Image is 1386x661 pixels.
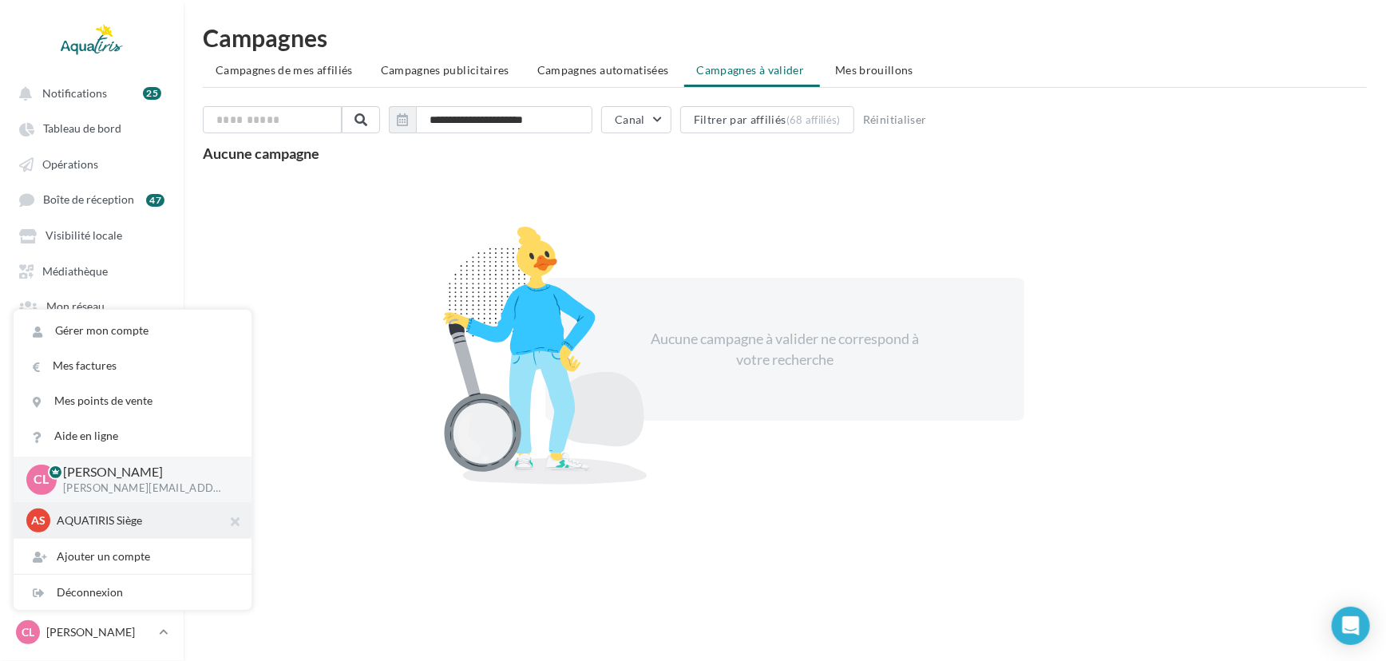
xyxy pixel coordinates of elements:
span: Notifications [42,86,107,100]
span: Campagnes automatisées [537,63,669,77]
span: Médiathèque [42,264,108,278]
div: Aucune campagne à valider ne correspond à votre recherche [647,329,922,370]
p: [PERSON_NAME][EMAIL_ADDRESS][DOMAIN_NAME] [63,481,226,496]
a: Boîte de réception 47 [10,184,174,214]
span: Campagnes de mes affiliés [216,63,353,77]
button: Canal [601,106,671,133]
a: Gérer mon compte [14,313,251,348]
a: Tableau de bord [10,113,174,142]
h1: Campagnes [203,26,1367,49]
span: Mon réseau [46,300,105,314]
button: Réinitialiser [857,110,933,129]
span: Opérations [42,157,98,171]
p: [PERSON_NAME] [63,463,226,481]
button: Notifications 25 [10,78,168,107]
a: CL [PERSON_NAME] [13,617,171,647]
div: 25 [143,87,161,100]
span: Mes brouillons [835,63,913,77]
p: [PERSON_NAME] [46,624,152,640]
a: Campagnes 26 [10,327,174,356]
p: AQUATIRIS Siège [57,513,232,528]
span: CL [22,624,34,640]
a: Médiathèque [10,256,174,285]
a: Mes factures [14,348,251,383]
div: Open Intercom Messenger [1332,607,1370,645]
button: Filtrer par affiliés(68 affiliés) [680,106,854,133]
span: CL [34,470,49,489]
div: Ajouter un compte [14,539,251,574]
a: Mes points de vente [14,383,251,418]
div: 47 [146,194,164,207]
a: Visibilité locale [10,220,174,249]
span: AS [31,513,46,528]
span: Visibilité locale [46,229,122,243]
div: (68 affiliés) [786,113,841,126]
a: Opérations [10,149,174,178]
span: Tableau de bord [43,122,121,136]
a: Aide en ligne [14,418,251,453]
span: Boîte de réception [43,193,134,207]
div: Déconnexion [14,575,251,610]
span: Aucune campagne [203,144,319,162]
span: Campagnes publicitaires [381,63,509,77]
a: Boutique en ligne [10,362,174,390]
a: Mon réseau [10,291,174,320]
